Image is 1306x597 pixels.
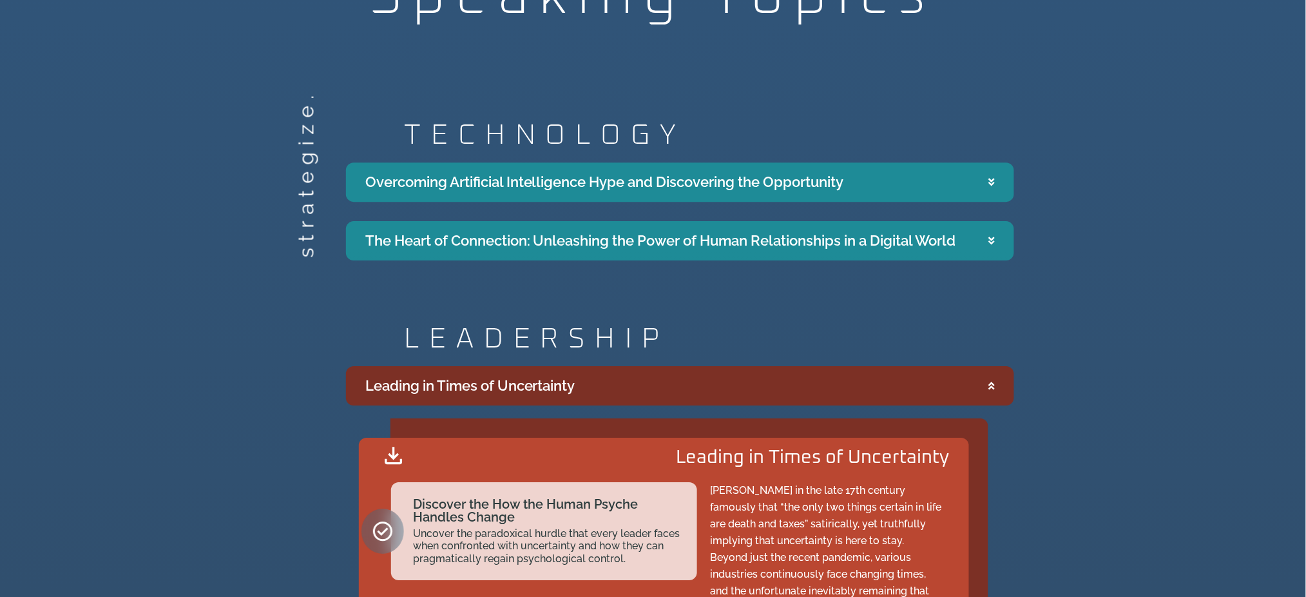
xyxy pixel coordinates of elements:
h2: Uncover the paradoxical hurdle that every leader faces when confronted with uncertainty and how t... [413,527,684,565]
div: Accordion. Open links with Enter or Space, close with Escape, and navigate with Arrow Keys [346,162,1014,260]
h2: LEADERSHIP [404,325,1014,353]
div: Leading in Times of Uncertainty [365,375,575,396]
h2: Leading in Times of Uncertainty [677,449,950,467]
h2: Discover the How the Human Psyche Handles Change [413,498,684,524]
h2: strategize. [296,237,316,258]
summary: Overcoming Artificial Intelligence Hype and Discovering the Opportunity [346,162,1014,202]
h2: TECHNOLOGY [404,121,1014,150]
div: The Heart of Connection: Unleashing the Power of Human Relationships in a Digital World [365,230,956,251]
div: Overcoming Artificial Intelligence Hype and Discovering the Opportunity [365,171,844,193]
summary: The Heart of Connection: Unleashing the Power of Human Relationships in a Digital World [346,221,1014,260]
summary: Leading in Times of Uncertainty [346,366,1014,406]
